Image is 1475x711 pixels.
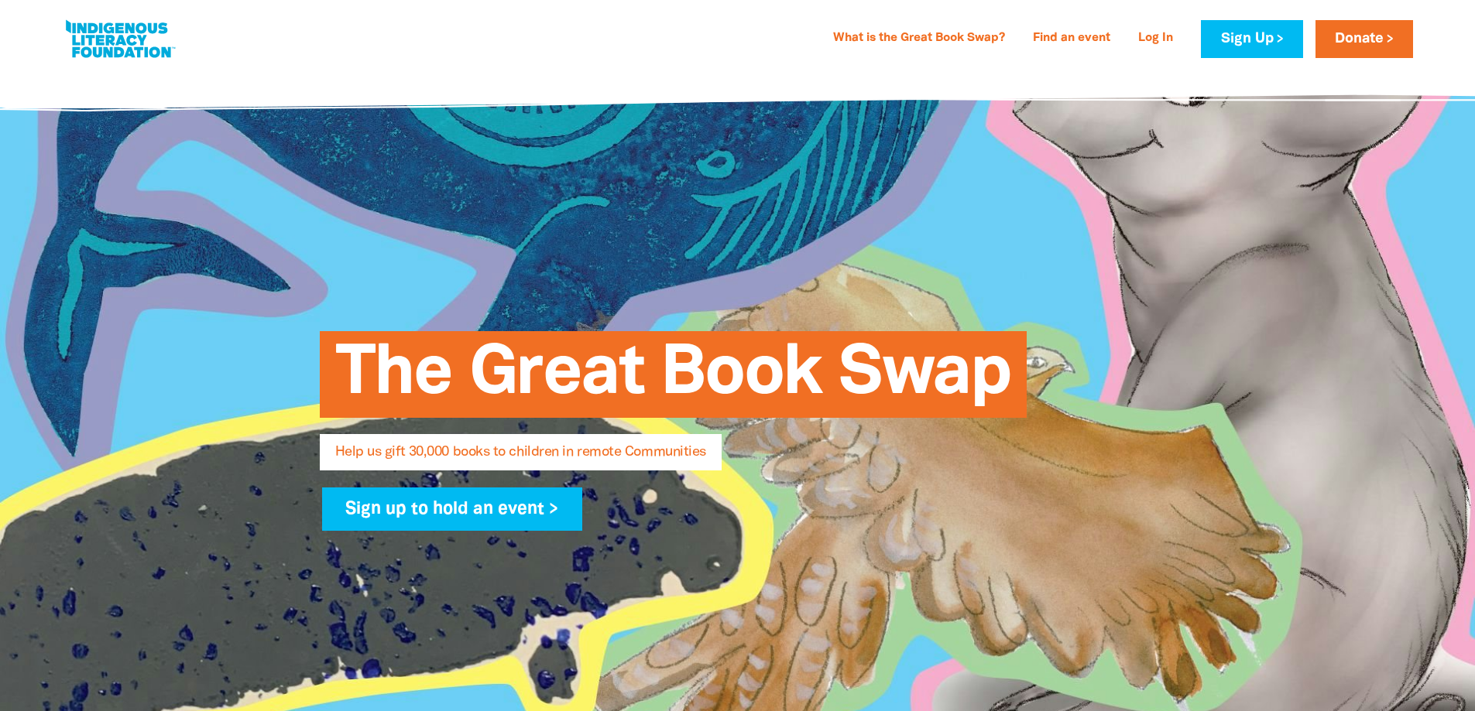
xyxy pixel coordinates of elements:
span: The Great Book Swap [335,343,1011,418]
a: Donate [1315,20,1413,58]
span: Help us gift 30,000 books to children in remote Communities [335,446,706,470]
a: What is the Great Book Swap? [824,26,1014,51]
a: Sign up to hold an event > [322,487,583,531]
a: Find an event [1024,26,1120,51]
a: Log In [1129,26,1182,51]
a: Sign Up [1201,20,1302,58]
